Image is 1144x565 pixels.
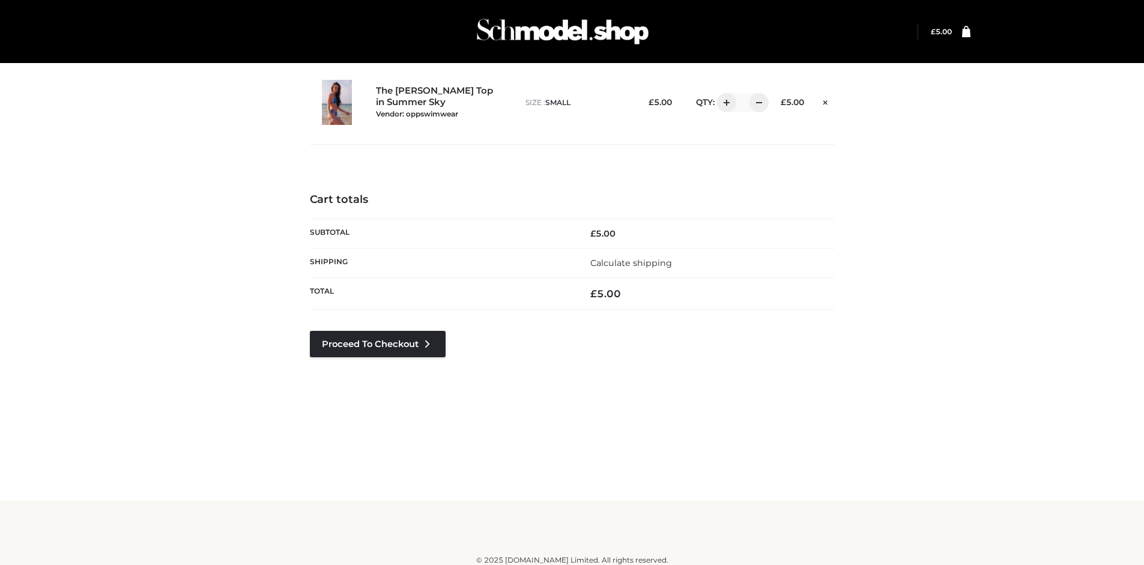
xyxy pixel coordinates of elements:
[590,288,597,300] span: £
[310,248,572,277] th: Shipping
[590,228,616,239] bdi: 5.00
[310,219,572,248] th: Subtotal
[473,8,653,55] img: Schmodel Admin 964
[590,258,672,268] a: Calculate shipping
[590,288,621,300] bdi: 5.00
[310,193,835,207] h4: Cart totals
[931,27,952,36] bdi: 5.00
[684,93,760,112] div: QTY:
[590,228,596,239] span: £
[781,97,786,107] span: £
[781,97,804,107] bdi: 5.00
[310,331,446,357] a: Proceed to Checkout
[310,278,572,310] th: Total
[545,98,570,107] span: SMALL
[649,97,654,107] span: £
[525,97,628,108] p: size :
[649,97,672,107] bdi: 5.00
[931,27,936,36] span: £
[816,93,834,109] a: Remove this item
[376,109,458,118] small: Vendor: oppswimwear
[931,27,952,36] a: £5.00
[376,85,500,119] a: The [PERSON_NAME] Top in Summer SkyVendor: oppswimwear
